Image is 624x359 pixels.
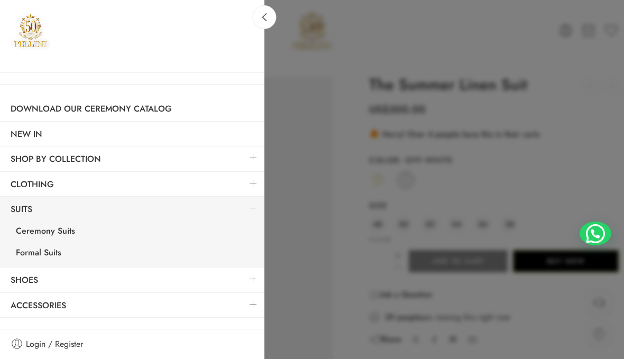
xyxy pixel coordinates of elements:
[11,11,50,50] img: Pellini
[5,243,264,265] a: Formal Suits
[5,222,264,243] a: Ceremony Suits
[11,337,254,351] a: Login / Register
[11,11,50,50] a: Pellini -
[26,337,83,351] span: Login / Register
